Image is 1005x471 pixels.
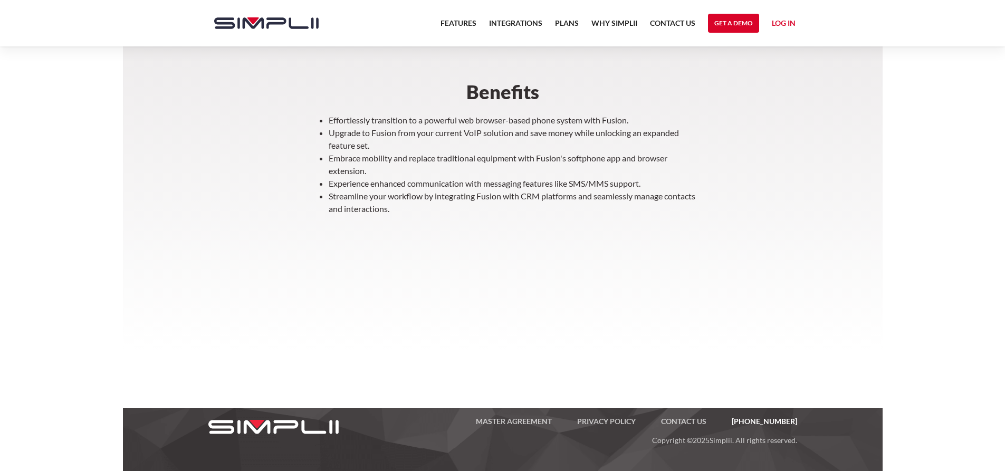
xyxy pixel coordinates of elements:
p: Copyright © Simplii. All rights reserved. [358,428,797,447]
li: Streamline your workflow by integrating Fusion with CRM platforms and seamlessly manage contacts ... [329,190,698,215]
li: Embrace mobility and replace traditional equipment with Fusion's softphone app and browser extens... [329,152,698,177]
a: Contact US [648,415,719,428]
a: Contact US [650,17,695,36]
li: Effortlessly transition to a powerful web browser-based phone system with Fusion. [329,114,698,127]
a: Integrations [489,17,542,36]
h2: Benefits [308,82,698,101]
img: Simplii [214,17,319,29]
a: Why Simplii [591,17,637,36]
li: Experience enhanced communication with messaging features like SMS/MMS support. [329,177,698,190]
a: Get a Demo [708,14,759,33]
a: [PHONE_NUMBER] [719,415,797,428]
a: Plans [555,17,579,36]
li: Upgrade to Fusion from your current VoIP solution and save money while unlocking an expanded feat... [329,127,698,152]
a: Log in [772,17,796,33]
p: ‍ [308,220,698,233]
span: 2025 [693,436,710,445]
p: ‍ [308,242,698,254]
a: Privacy Policy [564,415,648,428]
a: Features [441,17,476,36]
a: Master Agreement [463,415,564,428]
